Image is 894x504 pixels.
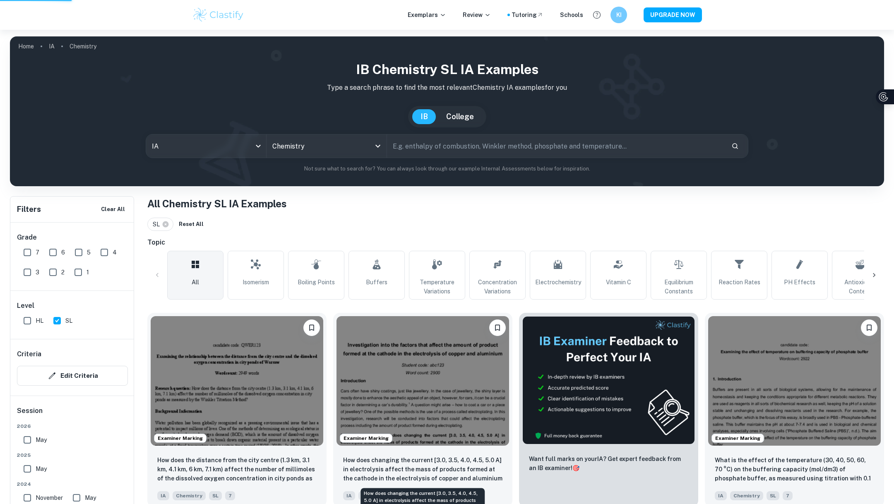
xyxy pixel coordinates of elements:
[99,203,127,216] button: Clear All
[730,491,763,500] span: Chemistry
[298,278,335,287] span: Boiling Points
[177,218,206,230] button: Reset All
[113,248,117,257] span: 4
[61,268,65,277] span: 2
[715,456,874,484] p: What is the effect of the temperature (30, 40, 50, 60, 70 °C) on the buffering capacity (mol/dm3)...
[17,233,128,242] h6: Grade
[408,10,446,19] p: Exemplars
[644,7,702,22] button: UPGRADE NOW
[17,480,128,488] span: 2024
[340,434,392,442] span: Examiner Marking
[173,491,206,500] span: Chemistry
[153,220,163,229] span: SL
[560,10,583,19] a: Schools
[343,456,502,484] p: How does changing the current [3.0, 3.5, 4.0, 4.5, 5.0 A] in electrolysis affect the mass of prod...
[36,248,39,257] span: 7
[343,491,355,500] span: IA
[36,435,47,444] span: May
[861,319,877,336] button: Bookmark
[36,464,47,473] span: May
[728,139,742,153] button: Search
[209,491,222,500] span: SL
[146,134,266,158] div: IA
[17,406,128,422] h6: Session
[438,109,482,124] button: College
[10,36,884,186] img: profile cover
[17,349,41,359] h6: Criteria
[17,366,128,386] button: Edit Criteria
[157,491,169,500] span: IA
[606,278,631,287] span: Vitamin C
[17,422,128,430] span: 2026
[512,10,543,19] a: Tutoring
[61,248,65,257] span: 6
[715,491,727,500] span: IA
[708,316,881,446] img: Chemistry IA example thumbnail: What is the effect of the temperature (3
[70,42,96,51] p: Chemistry
[366,278,387,287] span: Buffers
[712,434,764,442] span: Examiner Marking
[225,491,235,500] span: 7
[147,238,884,247] h6: Topic
[387,134,725,158] input: E.g. enthalpy of combustion, Winkler method, phosphate and temperature...
[87,268,89,277] span: 1
[522,316,695,444] img: Thumbnail
[18,41,34,52] a: Home
[535,278,581,287] span: Electrochemistry
[767,491,779,500] span: SL
[192,278,199,287] span: All
[17,60,877,79] h1: IB Chemistry SL IA examples
[836,278,884,296] span: Antioxidant Content
[157,456,317,484] p: How does the distance from the city centre (1.3 km, 3.1 km, 4.1 km, 6 km, 7.1 km) affect the numb...
[243,278,269,287] span: Isomerism
[372,140,384,152] button: Open
[784,278,815,287] span: pH Effects
[463,10,491,19] p: Review
[151,316,323,446] img: Chemistry IA example thumbnail: How does the distance from the city cent
[147,218,173,231] div: SL
[783,491,793,500] span: 7
[303,319,320,336] button: Bookmark
[614,10,624,19] h6: KI
[529,454,688,473] p: Want full marks on your IA ? Get expert feedback from an IB examiner!
[719,278,760,287] span: Reaction Rates
[572,465,579,471] span: 🎯
[36,268,39,277] span: 3
[336,316,509,446] img: Chemistry IA example thumbnail: How does changing the current [3.0, 3.5,
[610,7,627,23] button: KI
[489,319,506,336] button: Bookmark
[87,248,91,257] span: 5
[17,301,128,311] h6: Level
[65,316,72,325] span: SL
[17,451,128,459] span: 2025
[473,278,522,296] span: Concentration Variations
[17,204,41,215] h6: Filters
[413,278,461,296] span: Temperature Variations
[192,7,245,23] img: Clastify logo
[154,434,206,442] span: Examiner Marking
[654,278,703,296] span: Equilibrium Constants
[147,196,884,211] h1: All Chemistry SL IA Examples
[358,491,392,500] span: Chemistry
[49,41,55,52] a: IA
[590,8,604,22] button: Help and Feedback
[17,165,877,173] p: Not sure what to search for? You can always look through our example Internal Assessments below f...
[85,493,96,502] span: May
[17,83,877,93] p: Type a search phrase to find the most relevant Chemistry IA examples for you
[36,493,63,502] span: November
[412,109,436,124] button: IB
[36,316,43,325] span: HL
